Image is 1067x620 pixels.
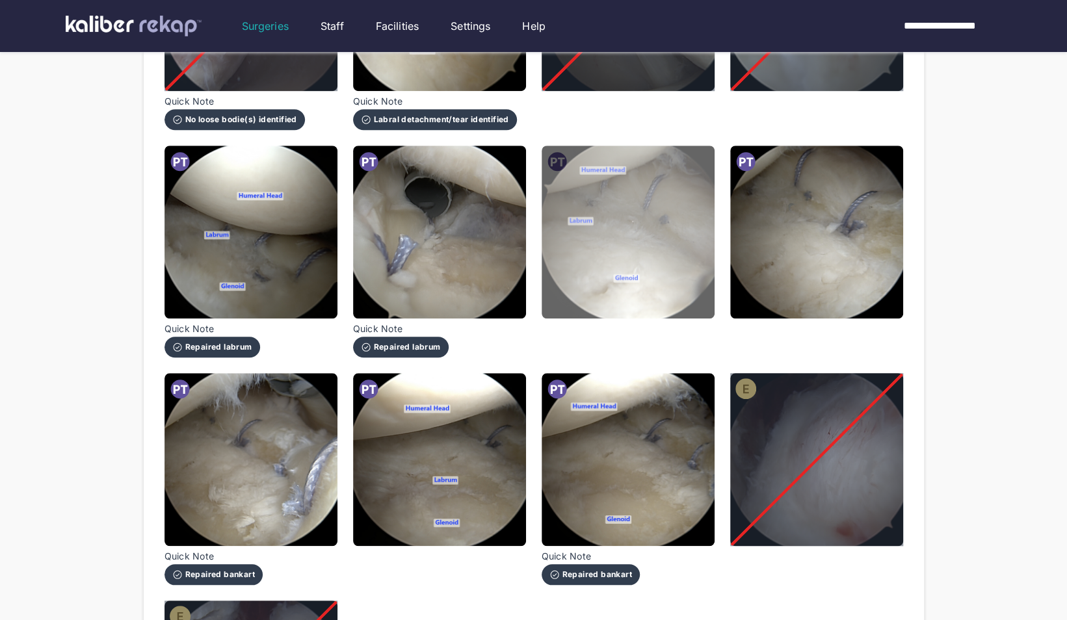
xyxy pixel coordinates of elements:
[321,18,344,34] a: Staff
[361,114,371,125] img: check-circle-outline-white.611b8afe.svg
[172,342,183,352] img: check-circle-outline-white.611b8afe.svg
[242,18,289,34] a: Surgeries
[547,378,568,399] img: post-treatment-icon.f6304ef6.svg
[170,378,191,399] img: post-treatment-icon.f6304ef6.svg
[358,151,379,172] img: post-treatment-icon.f6304ef6.svg
[358,378,379,399] img: post-treatment-icon.f6304ef6.svg
[361,114,509,125] div: Labral detachment/tear identified
[353,324,449,334] span: Quick Note
[66,16,202,36] img: kaliber labs logo
[165,551,263,562] span: Quick Note
[165,373,337,546] img: Fodge_Chad_69100_ShoulderArthroscopy_2025-08-27-054138_Dr.LyndonGross__Still_013.jpg
[542,373,715,546] img: Fodge_Chad_69100_ShoulderArthroscopy_2025-08-27-054138_Dr.LyndonGross__Still_015.jpg
[165,324,260,334] span: Quick Note
[549,569,632,580] div: Repaired bankart
[735,151,756,172] img: post-treatment-icon.f6304ef6.svg
[361,342,371,352] img: check-circle-outline-white.611b8afe.svg
[522,18,546,34] a: Help
[172,569,255,580] div: Repaired bankart
[542,146,715,318] img: Fodge_Chad_69100_ShoulderArthroscopy_2025-08-27-054138_Dr.LyndonGross__Still_011.jpg
[165,146,337,318] img: Fodge_Chad_69100_ShoulderArthroscopy_2025-08-27-054138_Dr.LyndonGross__Still_009.jpg
[549,569,560,580] img: check-circle-outline-white.611b8afe.svg
[353,146,526,318] img: Fodge_Chad_69100_ShoulderArthroscopy_2025-08-27-054138_Dr.LyndonGross__Still_010.jpg
[542,551,640,562] span: Quick Note
[172,114,297,125] div: No loose bodie(s) identified
[170,151,191,172] img: post-treatment-icon.f6304ef6.svg
[172,342,252,352] div: Repaired labrum
[172,569,183,580] img: check-circle-outline-white.611b8afe.svg
[361,342,441,352] div: Repaired labrum
[730,146,903,318] img: Fodge_Chad_69100_ShoulderArthroscopy_2025-08-27-054138_Dr.LyndonGross__Still_012.jpg
[165,96,305,107] span: Quick Note
[353,96,517,107] span: Quick Note
[451,18,490,34] a: Settings
[172,114,183,125] img: check-circle-outline-white.611b8afe.svg
[353,373,526,546] img: Fodge_Chad_69100_ShoulderArthroscopy_2025-08-27-054138_Dr.LyndonGross__Still_014.jpg
[376,18,419,34] a: Facilities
